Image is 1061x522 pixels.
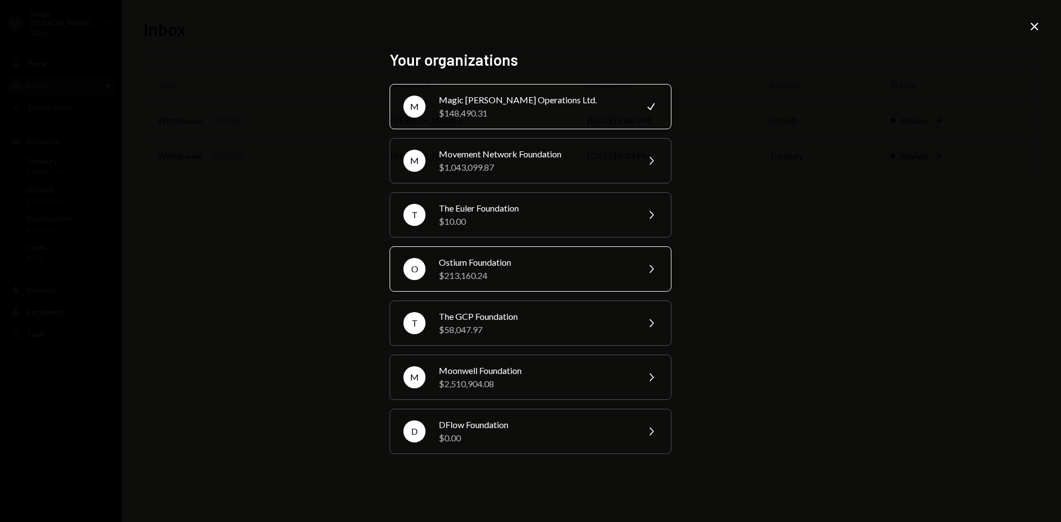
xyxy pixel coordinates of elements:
[403,258,426,280] div: O
[439,431,631,445] div: $0.00
[390,49,671,71] h2: Your organizations
[390,300,671,346] button: TThe GCP Foundation$58,047.97
[439,93,631,107] div: Magic [PERSON_NAME] Operations Ltd.
[403,420,426,442] div: D
[403,312,426,334] div: T
[439,364,631,377] div: Moonwell Foundation
[390,409,671,454] button: DDFlow Foundation$0.00
[439,418,631,431] div: DFlow Foundation
[390,355,671,400] button: MMoonwell Foundation$2,510,904.08
[390,138,671,183] button: MMovement Network Foundation$1,043,099.87
[403,204,426,226] div: T
[390,84,671,129] button: MMagic [PERSON_NAME] Operations Ltd.$148,490.31
[439,147,631,161] div: Movement Network Foundation
[390,246,671,292] button: OOstium Foundation$213,160.24
[439,269,631,282] div: $213,160.24
[439,202,631,215] div: The Euler Foundation
[439,107,631,120] div: $148,490.31
[403,150,426,172] div: M
[439,161,631,174] div: $1,043,099.87
[439,256,631,269] div: Ostium Foundation
[439,323,631,336] div: $58,047.97
[439,215,631,228] div: $10.00
[403,96,426,118] div: M
[439,310,631,323] div: The GCP Foundation
[439,377,631,391] div: $2,510,904.08
[403,366,426,388] div: M
[390,192,671,238] button: TThe Euler Foundation$10.00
